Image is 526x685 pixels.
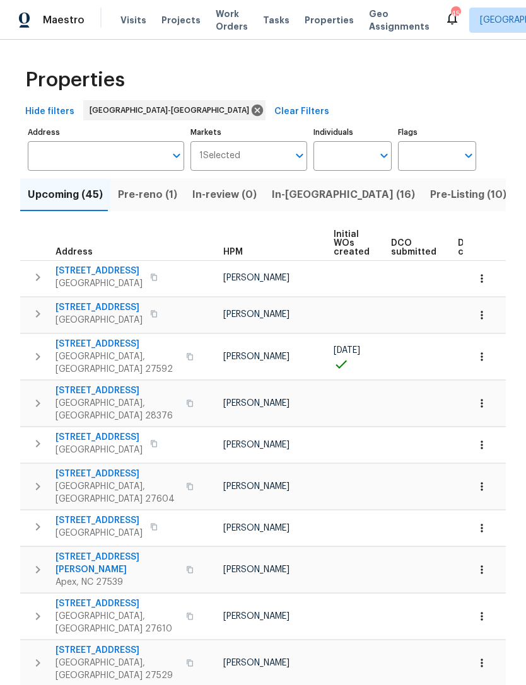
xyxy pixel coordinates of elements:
[56,597,178,610] span: [STREET_ADDRESS]
[20,100,79,124] button: Hide filters
[269,100,334,124] button: Clear Filters
[56,301,143,314] span: [STREET_ADDRESS]
[56,277,143,290] span: [GEOGRAPHIC_DATA]
[458,239,500,256] span: DCO complete
[118,186,177,204] span: Pre-reno (1)
[223,310,289,319] span: [PERSON_NAME]
[305,14,354,26] span: Properties
[25,74,125,86] span: Properties
[56,551,178,576] span: [STREET_ADDRESS][PERSON_NAME]
[223,273,289,282] span: [PERSON_NAME]
[223,524,289,532] span: [PERSON_NAME]
[56,644,178,657] span: [STREET_ADDRESS]
[223,399,289,408] span: [PERSON_NAME]
[223,612,289,621] span: [PERSON_NAME]
[56,265,143,277] span: [STREET_ADDRESS]
[334,346,360,355] span: [DATE]
[56,576,178,589] span: Apex, NC 27539
[56,431,143,444] span: [STREET_ADDRESS]
[168,147,185,164] button: Open
[291,147,308,164] button: Open
[56,314,143,326] span: [GEOGRAPHIC_DATA]
[223,565,289,574] span: [PERSON_NAME]
[56,248,93,256] span: Address
[56,657,178,682] span: [GEOGRAPHIC_DATA], [GEOGRAPHIC_DATA] 27529
[28,186,103,204] span: Upcoming (45)
[56,350,178,376] span: [GEOGRAPHIC_DATA], [GEOGRAPHIC_DATA] 27592
[263,16,289,25] span: Tasks
[56,610,178,635] span: [GEOGRAPHIC_DATA], [GEOGRAPHIC_DATA] 27610
[56,444,143,456] span: [GEOGRAPHIC_DATA]
[223,440,289,449] span: [PERSON_NAME]
[120,14,146,26] span: Visits
[56,397,178,422] span: [GEOGRAPHIC_DATA], [GEOGRAPHIC_DATA] 28376
[272,186,415,204] span: In-[GEOGRAPHIC_DATA] (16)
[56,514,143,527] span: [STREET_ADDRESS]
[192,186,257,204] span: In-review (0)
[398,129,476,136] label: Flags
[28,129,184,136] label: Address
[313,129,392,136] label: Individuals
[223,659,289,667] span: [PERSON_NAME]
[56,527,143,539] span: [GEOGRAPHIC_DATA]
[56,468,178,480] span: [STREET_ADDRESS]
[451,8,460,20] div: 45
[223,482,289,491] span: [PERSON_NAME]
[90,104,254,117] span: [GEOGRAPHIC_DATA]-[GEOGRAPHIC_DATA]
[274,104,329,120] span: Clear Filters
[223,352,289,361] span: [PERSON_NAME]
[216,8,248,33] span: Work Orders
[56,338,178,350] span: [STREET_ADDRESS]
[56,384,178,397] span: [STREET_ADDRESS]
[334,230,370,256] span: Initial WOs created
[25,104,74,120] span: Hide filters
[391,239,436,256] span: DCO submitted
[430,186,506,204] span: Pre-Listing (10)
[369,8,430,33] span: Geo Assignments
[190,129,308,136] label: Markets
[223,248,243,256] span: HPM
[199,151,240,161] span: 1 Selected
[56,480,178,505] span: [GEOGRAPHIC_DATA], [GEOGRAPHIC_DATA] 27604
[83,100,266,120] div: [GEOGRAPHIC_DATA]-[GEOGRAPHIC_DATA]
[375,147,393,164] button: Open
[161,14,201,26] span: Projects
[460,147,477,164] button: Open
[43,14,85,26] span: Maestro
